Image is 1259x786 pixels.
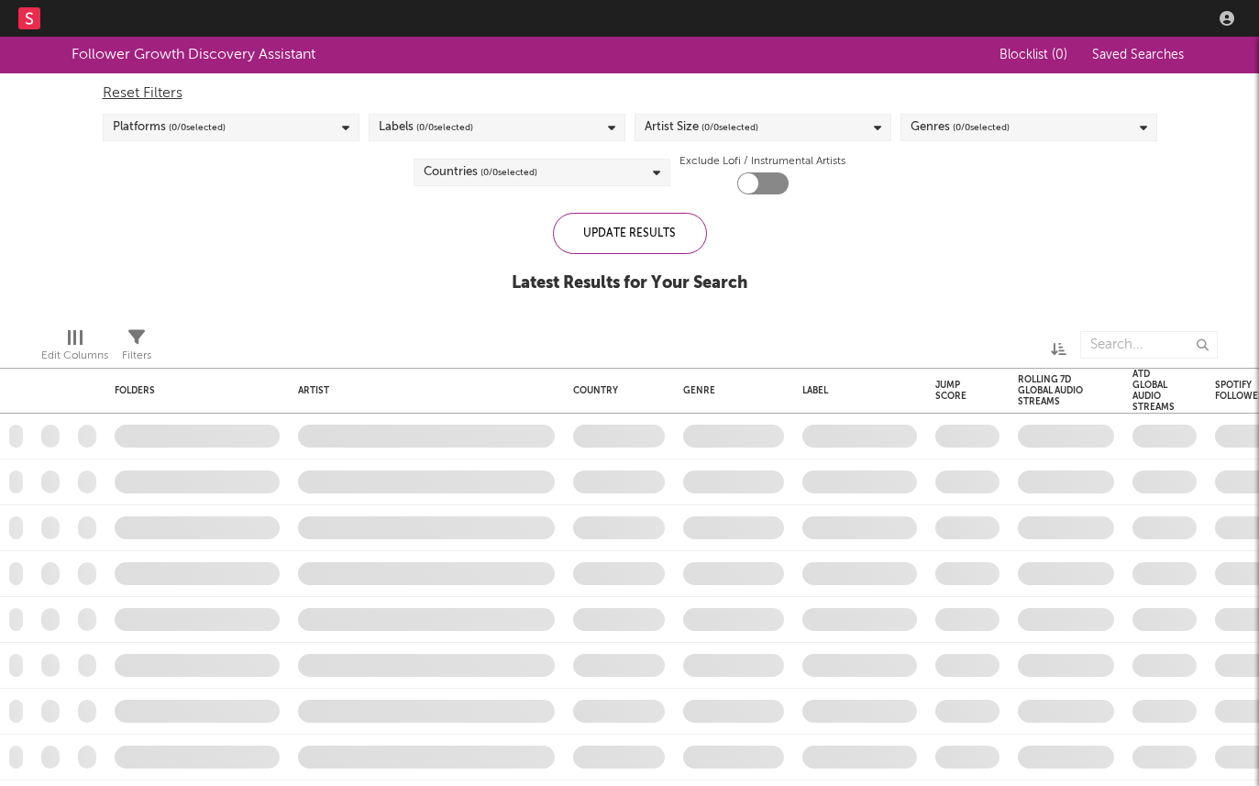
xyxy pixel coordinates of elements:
input: Search... [1080,331,1218,359]
div: Edit Columns [41,322,108,375]
div: Reset Filters [103,83,1157,105]
div: Country [573,385,656,396]
div: Labels [379,116,473,138]
span: ( 0 / 0 selected) [701,116,758,138]
div: Label [802,385,908,396]
span: ( 0 / 0 selected) [953,116,1010,138]
div: Edit Columns [41,345,108,367]
div: ATD Global Audio Streams [1132,369,1175,413]
div: Genres [911,116,1010,138]
div: Artist Size [645,116,758,138]
label: Exclude Lofi / Instrumental Artists [679,150,845,172]
div: Update Results [553,213,707,254]
button: Saved Searches [1087,48,1187,62]
div: Rolling 7D Global Audio Streams [1018,374,1087,407]
div: Latest Results for Your Search [512,272,747,294]
div: Countries [424,161,537,183]
div: Filters [122,322,151,375]
span: Saved Searches [1092,49,1187,61]
div: Follower Growth Discovery Assistant [72,44,315,66]
span: ( 0 / 0 selected) [416,116,473,138]
div: Artist [298,385,546,396]
span: Blocklist [999,49,1067,61]
div: Platforms [113,116,226,138]
div: Jump Score [935,380,972,402]
div: Folders [115,385,252,396]
div: Genre [683,385,775,396]
div: Filters [122,345,151,367]
span: ( 0 / 0 selected) [169,116,226,138]
span: ( 0 / 0 selected) [480,161,537,183]
span: ( 0 ) [1052,49,1067,61]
